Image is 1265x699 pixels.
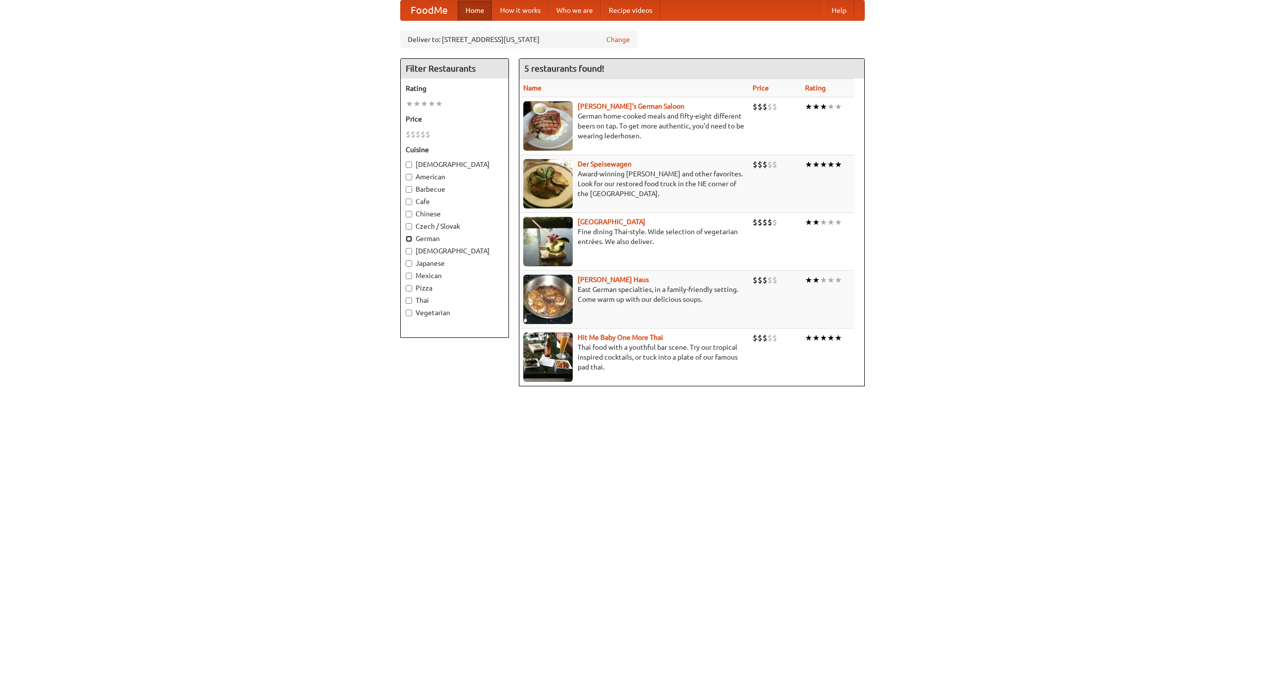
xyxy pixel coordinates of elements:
li: ★ [805,332,812,343]
li: $ [772,101,777,112]
label: Pizza [406,283,504,293]
a: [PERSON_NAME] Haus [578,276,649,284]
li: $ [753,217,758,228]
li: $ [753,159,758,170]
li: ★ [820,217,827,228]
a: FoodMe [401,0,458,20]
img: satay.jpg [523,217,573,266]
input: Mexican [406,273,412,279]
b: [PERSON_NAME]'s German Saloon [578,102,684,110]
label: Japanese [406,258,504,268]
li: $ [758,332,762,343]
p: German home-cooked meals and fifty-eight different beers on tap. To get more authentic, you'd nee... [523,111,745,141]
li: ★ [835,217,842,228]
li: ★ [406,98,413,109]
li: $ [758,275,762,286]
li: $ [772,159,777,170]
input: Czech / Slovak [406,223,412,230]
label: [DEMOGRAPHIC_DATA] [406,160,504,169]
li: $ [762,159,767,170]
img: kohlhaus.jpg [523,275,573,324]
li: $ [762,217,767,228]
li: $ [758,217,762,228]
input: Japanese [406,260,412,267]
li: $ [772,275,777,286]
input: Thai [406,297,412,304]
li: ★ [435,98,443,109]
li: $ [767,159,772,170]
a: Who we are [548,0,601,20]
li: $ [416,129,421,140]
li: ★ [421,98,428,109]
input: [DEMOGRAPHIC_DATA] [406,162,412,168]
li: ★ [827,159,835,170]
li: $ [772,332,777,343]
a: Change [606,35,630,44]
li: $ [762,275,767,286]
li: $ [425,129,430,140]
li: $ [772,217,777,228]
li: ★ [835,332,842,343]
input: Pizza [406,285,412,291]
li: $ [421,129,425,140]
input: German [406,236,412,242]
input: [DEMOGRAPHIC_DATA] [406,248,412,254]
li: ★ [812,101,820,112]
li: ★ [812,159,820,170]
input: American [406,174,412,180]
li: ★ [812,332,820,343]
li: $ [753,101,758,112]
li: ★ [812,275,820,286]
input: Barbecue [406,186,412,193]
li: ★ [835,275,842,286]
label: American [406,172,504,182]
a: How it works [492,0,548,20]
h5: Cuisine [406,145,504,155]
label: Vegetarian [406,308,504,318]
p: Thai food with a youthful bar scene. Try our tropical inspired cocktails, or tuck into a plate of... [523,342,745,372]
div: Deliver to: [STREET_ADDRESS][US_STATE] [400,31,637,48]
li: ★ [812,217,820,228]
input: Chinese [406,211,412,217]
li: ★ [820,101,827,112]
li: $ [767,217,772,228]
li: ★ [805,275,812,286]
h4: Filter Restaurants [401,59,508,79]
img: speisewagen.jpg [523,159,573,208]
li: $ [753,275,758,286]
a: Name [523,84,542,92]
li: ★ [835,101,842,112]
li: $ [406,129,411,140]
li: $ [758,159,762,170]
li: ★ [827,275,835,286]
li: $ [767,332,772,343]
li: ★ [428,98,435,109]
a: Recipe videos [601,0,660,20]
label: Czech / Slovak [406,221,504,231]
li: $ [762,332,767,343]
label: [DEMOGRAPHIC_DATA] [406,246,504,256]
a: Home [458,0,492,20]
ng-pluralize: 5 restaurants found! [524,64,604,73]
a: [GEOGRAPHIC_DATA] [578,218,645,226]
li: ★ [835,159,842,170]
label: Thai [406,295,504,305]
label: Chinese [406,209,504,219]
p: Fine dining Thai-style. Wide selection of vegetarian entrées. We also deliver. [523,227,745,247]
input: Vegetarian [406,310,412,316]
li: $ [762,101,767,112]
input: Cafe [406,199,412,205]
li: ★ [820,159,827,170]
img: esthers.jpg [523,101,573,151]
a: Price [753,84,769,92]
p: East German specialties, in a family-friendly setting. Come warm up with our delicious soups. [523,285,745,304]
h5: Rating [406,83,504,93]
li: ★ [805,159,812,170]
label: Cafe [406,197,504,206]
b: Hit Me Baby One More Thai [578,333,663,341]
a: Help [824,0,854,20]
label: German [406,234,504,244]
label: Mexican [406,271,504,281]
